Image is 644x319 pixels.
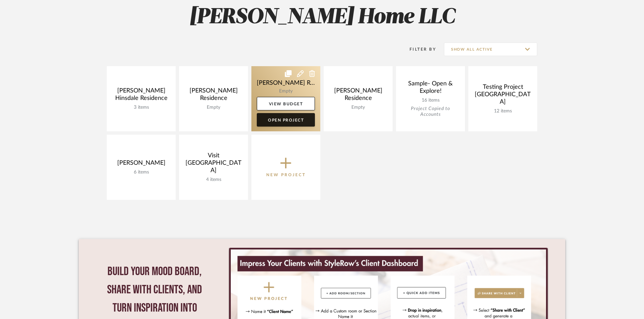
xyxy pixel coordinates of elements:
[401,98,460,103] div: 16 items
[401,80,460,98] div: Sample- Open & Explore!
[184,87,243,105] div: [PERSON_NAME] Residence
[474,108,532,114] div: 12 items
[474,83,532,108] div: Testing Project [GEOGRAPHIC_DATA]
[184,152,243,177] div: Visit [GEOGRAPHIC_DATA]
[257,97,315,110] a: View Budget
[251,135,320,200] button: New Project
[329,87,387,105] div: [PERSON_NAME] Residence
[112,87,170,105] div: [PERSON_NAME] Hinsdale Residence
[329,105,387,110] div: Empty
[266,171,306,178] p: New Project
[79,5,565,30] h2: [PERSON_NAME] Home LLC
[112,169,170,175] div: 6 items
[257,113,315,127] a: Open Project
[401,46,436,53] div: Filter By
[401,106,460,117] div: Project Copied to Accounts
[184,105,243,110] div: Empty
[112,105,170,110] div: 3 items
[184,177,243,183] div: 4 items
[112,159,170,169] div: [PERSON_NAME]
